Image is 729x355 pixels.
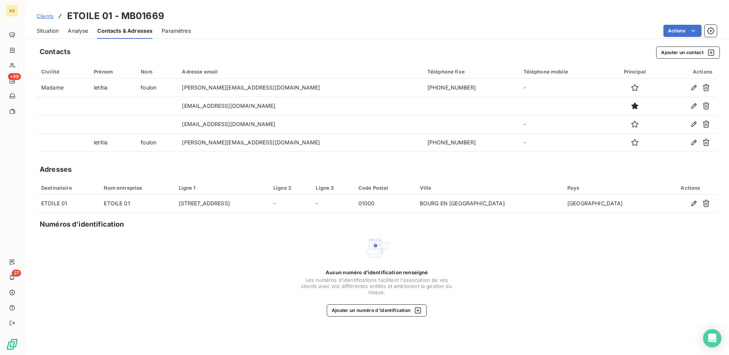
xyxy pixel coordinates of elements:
h5: Numéros d’identification [40,219,124,230]
div: Actions [665,69,712,75]
div: Nom [141,69,173,75]
button: Ajouter un contact [656,46,720,59]
td: BOURG EN [GEOGRAPHIC_DATA] [415,195,563,213]
td: [STREET_ADDRESS] [174,195,269,213]
td: ETOILE 01 [99,195,174,213]
div: Ligne 3 [316,185,349,191]
span: Les numéros d'identifications facilitent l'association de vos clients avec vos différentes entité... [300,277,453,295]
td: foulon [136,78,177,97]
h3: ETOILE 01 - MB01669 [67,9,164,23]
td: - [519,133,609,152]
div: Ligne 1 [179,185,264,191]
span: Situation [37,27,59,35]
div: Pays [567,185,660,191]
div: Civilité [41,69,85,75]
div: Prénom [94,69,132,75]
span: +99 [8,73,21,80]
div: Téléphone mobile [523,69,604,75]
td: - [269,195,311,213]
img: Logo LeanPay [6,338,18,350]
span: Analyse [68,27,88,35]
div: AS [6,5,18,17]
span: 27 [12,270,21,277]
div: Ligne 2 [273,185,307,191]
img: Empty state [364,236,389,260]
div: Destinataire [41,185,95,191]
td: [PHONE_NUMBER] [423,133,519,152]
td: 01000 [354,195,415,213]
td: - [519,78,609,97]
td: letitia [89,133,136,152]
td: Madame [37,78,89,97]
td: [GEOGRAPHIC_DATA] [563,195,664,213]
div: Actions [669,185,712,191]
td: - [519,115,609,133]
div: Code Postal [358,185,411,191]
span: Clients [37,13,53,19]
td: letitia [89,78,136,97]
td: foulon [136,133,177,152]
td: [PHONE_NUMBER] [423,78,519,97]
button: Ajouter un numéro d’identification [327,304,427,317]
button: Actions [663,25,702,37]
span: Aucun numéro d’identification renseigné [326,269,428,275]
div: Principal [613,69,656,75]
div: Ville [420,185,558,191]
td: - [311,195,353,213]
div: Adresse email [182,69,418,75]
td: [EMAIL_ADDRESS][DOMAIN_NAME] [177,115,422,133]
td: [EMAIL_ADDRESS][DOMAIN_NAME] [177,97,422,115]
td: ETOILE 01 [37,195,99,213]
span: Contacts & Adresses [97,27,153,35]
h5: Contacts [40,46,71,57]
div: Nom entreprise [104,185,169,191]
td: [PERSON_NAME][EMAIL_ADDRESS][DOMAIN_NAME] [177,78,422,97]
td: [PERSON_NAME][EMAIL_ADDRESS][DOMAIN_NAME] [177,133,422,152]
div: Open Intercom Messenger [703,329,721,347]
h5: Adresses [40,164,72,175]
span: Paramètres [162,27,191,35]
a: Clients [37,12,53,20]
div: Téléphone fixe [427,69,514,75]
